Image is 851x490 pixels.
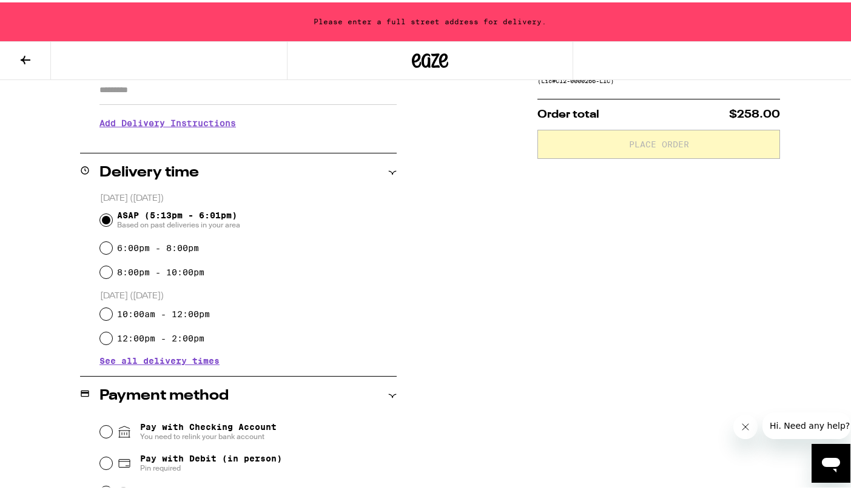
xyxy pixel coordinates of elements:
h2: Payment method [99,386,229,401]
label: 8:00pm - 10:00pm [117,265,204,275]
span: Based on past deliveries in your area [117,218,240,227]
iframe: Button to launch messaging window [812,441,850,480]
span: Pay with Debit (in person) [140,451,282,461]
span: $258.00 [729,107,780,118]
h3: Add Delivery Instructions [99,107,397,135]
label: 10:00am - 12:00pm [117,307,210,317]
span: Pin required [140,461,282,471]
h2: Delivery time [99,163,199,178]
button: Place Order [537,127,780,156]
label: 12:00pm - 2:00pm [117,331,204,341]
iframe: Close message [733,412,758,437]
p: [DATE] ([DATE]) [100,288,397,300]
span: Order total [537,107,599,118]
p: We'll contact you at [PHONE_NUMBER] when we arrive [99,135,397,144]
span: Place Order [629,138,689,146]
iframe: Message from company [762,410,850,437]
p: [DATE] ([DATE]) [100,190,397,202]
button: See all delivery times [99,354,220,363]
span: Pay with Checking Account [140,420,277,439]
span: You need to relink your bank account [140,429,277,439]
span: ASAP (5:13pm - 6:01pm) [117,208,240,227]
label: 6:00pm - 8:00pm [117,241,199,250]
